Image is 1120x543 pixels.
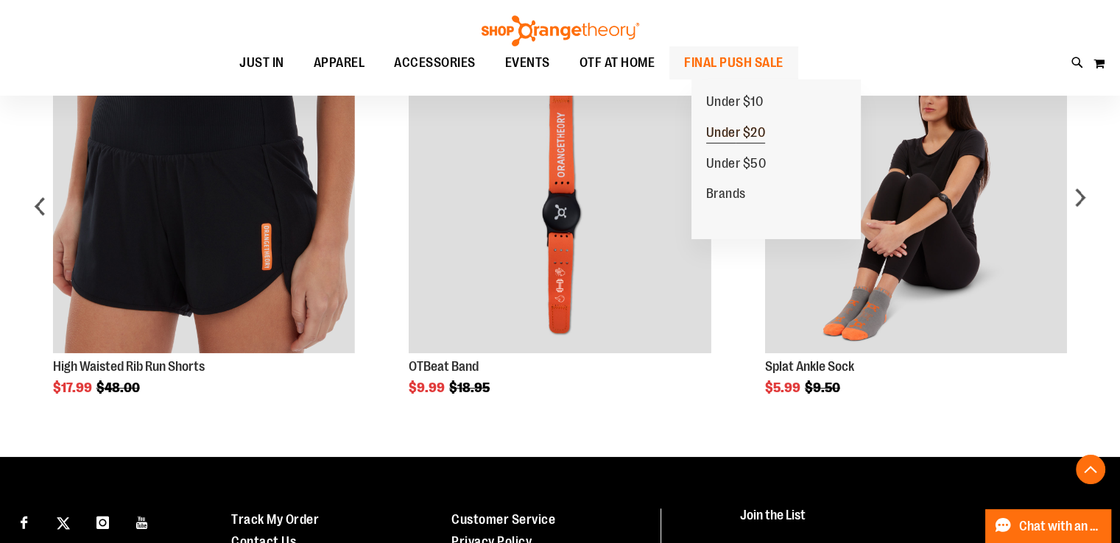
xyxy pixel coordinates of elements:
span: FINAL PUSH SALE [684,46,783,79]
span: ACCESSORIES [394,46,476,79]
a: Under $20 [691,118,781,149]
a: Customer Service [451,512,555,527]
img: High Waisted Rib Run Shorts [53,52,355,353]
a: Splat Ankle Sock [765,359,854,374]
a: Product Page Link [765,52,1067,355]
a: Track My Order [231,512,319,527]
img: Twitter [57,517,70,530]
span: $9.50 [805,380,842,395]
a: Visit our Facebook page [11,508,37,534]
a: Visit our X page [51,508,77,534]
span: Chat with an Expert [1019,519,1102,533]
span: APPAREL [314,46,365,79]
a: Visit our Instagram page [90,508,116,534]
span: $5.99 [765,380,803,395]
img: Product image for Splat Ankle Sock [765,52,1067,353]
a: OTF AT HOME [565,46,670,80]
button: Chat with an Expert [985,509,1112,543]
span: Under $20 [706,125,766,143]
img: OTBeat Band [409,52,711,353]
span: Brands [706,186,746,205]
a: Product Page Link [53,52,355,355]
span: Under $10 [706,94,764,113]
a: Visit our Youtube page [130,508,155,534]
a: FINAL PUSH SALE [669,46,798,79]
img: Shop Orangetheory [479,15,641,46]
span: EVENTS [505,46,550,79]
span: Under $50 [706,156,767,174]
a: EVENTS [490,46,565,80]
a: JUST IN [225,46,299,80]
a: Under $50 [691,149,781,180]
span: $18.95 [449,380,492,395]
div: prev [26,29,55,394]
span: OTF AT HOME [580,46,655,79]
ul: FINAL PUSH SALE [691,79,861,239]
a: High Waisted Rib Run Shorts [53,359,205,374]
span: JUST IN [239,46,284,79]
span: $9.99 [409,380,447,395]
span: $48.00 [96,380,142,395]
div: next [1065,29,1094,394]
a: ACCESSORIES [379,46,490,80]
a: Brands [691,179,761,210]
a: Under $10 [691,87,778,118]
a: Product Page Link [409,52,711,355]
a: OTBeat Band [409,359,479,374]
a: APPAREL [299,46,380,80]
button: Back To Top [1076,455,1105,484]
span: $17.99 [53,380,94,395]
h4: Join the List [740,508,1091,536]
